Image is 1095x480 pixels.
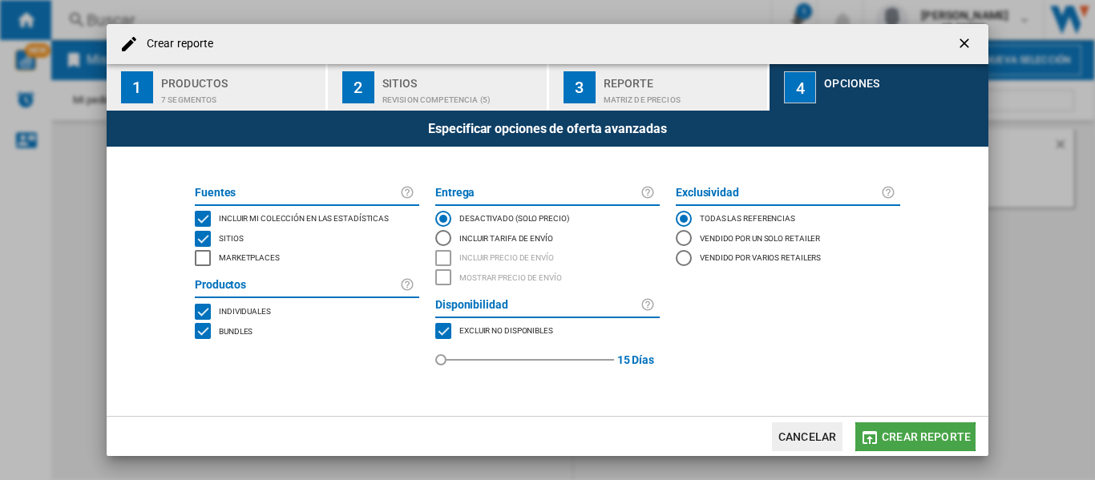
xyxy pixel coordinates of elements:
[459,251,554,262] span: Incluir precio de envío
[107,24,988,456] md-dialog: Crear reporte ...
[139,36,213,52] h4: Crear reporte
[784,71,816,103] div: 4
[956,35,976,54] ng-md-icon: getI18NText('BUTTONS.CLOSE_DIALOG')
[824,71,982,87] div: Opciones
[435,268,660,288] md-checkbox: SHOW DELIVERY PRICE
[770,64,988,111] button: 4 Opciones
[195,276,400,295] label: Productos
[161,71,319,87] div: Productos
[950,28,982,60] button: getI18NText('BUTTONS.CLOSE_DIALOG')
[435,321,660,341] md-checkbox: MARKETPLACES
[604,71,762,87] div: Reporte
[676,228,900,248] md-radio-button: Vendido por un solo retailer
[676,248,900,268] md-radio-button: Vendido por varios retailers
[772,422,842,451] button: Cancelar
[435,248,660,268] md-checkbox: INCLUDE DELIVERY PRICE
[328,64,548,111] button: 2 Sitios REVISION COMPETENCIA (5)
[219,325,253,336] span: Bundles
[617,341,654,379] label: 15 Días
[564,71,596,103] div: 3
[195,301,419,321] md-checkbox: SINGLE
[549,64,770,111] button: 3 Reporte Matriz de precios
[121,71,153,103] div: 1
[342,71,374,103] div: 2
[107,64,327,111] button: 1 Productos 7 segmentos
[195,209,419,229] md-checkbox: INCLUDE MY SITE
[219,232,243,243] span: Sitios
[435,296,640,315] label: Disponibilidad
[219,251,280,262] span: Marketplaces
[219,305,271,316] span: Individuales
[459,324,553,335] span: Excluir no disponibles
[435,209,660,228] md-radio-button: DESACTIVADO (solo precio)
[435,228,660,248] md-radio-button: Incluir tarifa de envío
[161,87,319,104] div: 7 segmentos
[195,184,400,203] label: Fuentes
[219,212,389,223] span: Incluir mi colección en las estadísticas
[676,184,881,203] label: Exclusividad
[604,87,762,104] div: Matriz de precios
[435,184,640,203] label: Entrega
[441,341,614,379] md-slider: red
[107,111,988,147] div: Especificar opciones de oferta avanzadas
[382,71,540,87] div: Sitios
[195,228,419,248] md-checkbox: SITES
[459,271,562,282] span: Mostrar precio de envío
[882,430,971,443] span: Crear reporte
[676,209,900,228] md-radio-button: Todas las referencias
[195,321,419,341] md-checkbox: BUNDLES
[382,87,540,104] div: REVISION COMPETENCIA (5)
[855,422,976,451] button: Crear reporte
[195,248,419,268] md-checkbox: MARKETPLACES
